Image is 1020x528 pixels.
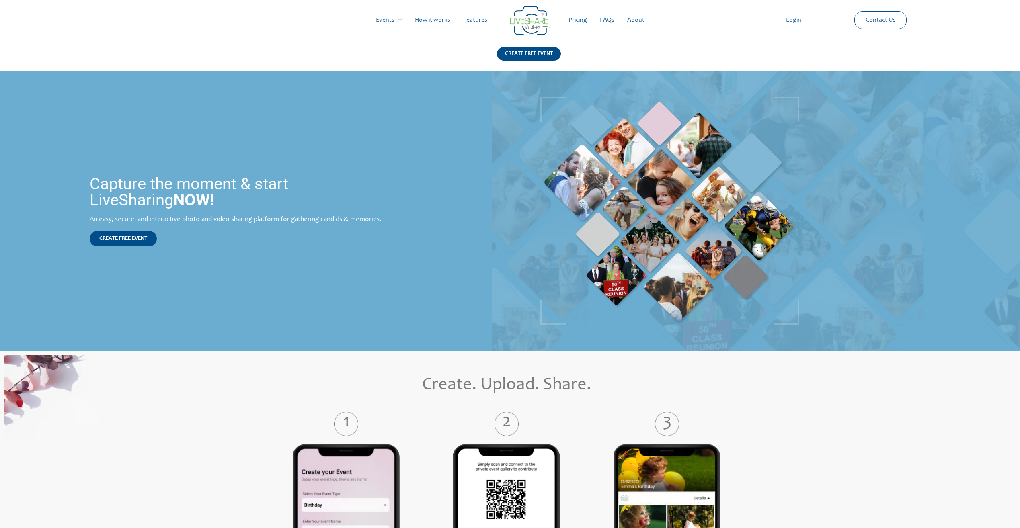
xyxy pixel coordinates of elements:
nav: Site Navigation [14,7,1006,33]
a: Features [457,7,494,33]
img: Live Photobooth [540,97,799,325]
a: Events [369,7,408,33]
a: Pricing [562,7,593,33]
label: 2 [440,418,573,430]
img: LiveShare logo - Capture & Share Event Memories [510,6,550,35]
a: How it works [408,7,457,33]
span: CREATE FREE EVENT [99,236,147,241]
a: Login [780,7,808,33]
a: FAQs [593,7,621,33]
a: CREATE FREE EVENT [497,47,561,71]
div: An easy, secure, and interactive photo and video sharing platform for gathering candids & memories. [90,216,399,223]
label: 1 [279,418,413,430]
img: Online Photo Sharing [4,355,98,442]
h1: Capture the moment & start LiveSharing [90,176,399,208]
a: Contact Us [859,12,902,29]
a: About [621,7,651,33]
a: CREATE FREE EVENT [90,231,157,246]
span: Create. Upload. Share. [422,377,591,394]
div: CREATE FREE EVENT [497,47,561,61]
label: 3 [600,418,734,430]
strong: NOW! [173,190,214,209]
